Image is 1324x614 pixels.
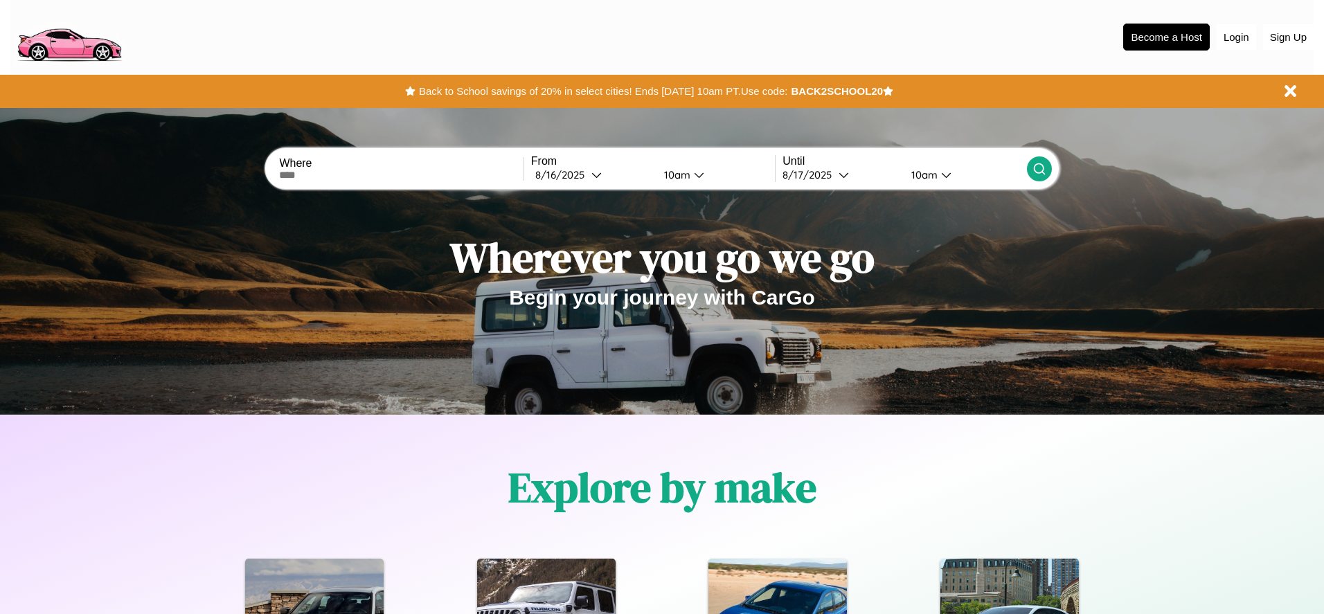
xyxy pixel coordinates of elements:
button: 10am [653,168,775,182]
button: Login [1217,24,1256,50]
h1: Explore by make [508,459,816,516]
button: Become a Host [1123,24,1210,51]
button: Sign Up [1263,24,1314,50]
b: BACK2SCHOOL20 [791,85,883,97]
div: 10am [904,168,941,181]
button: 8/16/2025 [531,168,653,182]
button: 10am [900,168,1026,182]
div: 10am [657,168,694,181]
img: logo [10,7,127,65]
div: 8 / 16 / 2025 [535,168,591,181]
label: Where [279,157,523,170]
label: Until [782,155,1026,168]
button: Back to School savings of 20% in select cities! Ends [DATE] 10am PT.Use code: [415,82,791,101]
label: From [531,155,775,168]
div: 8 / 17 / 2025 [782,168,839,181]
